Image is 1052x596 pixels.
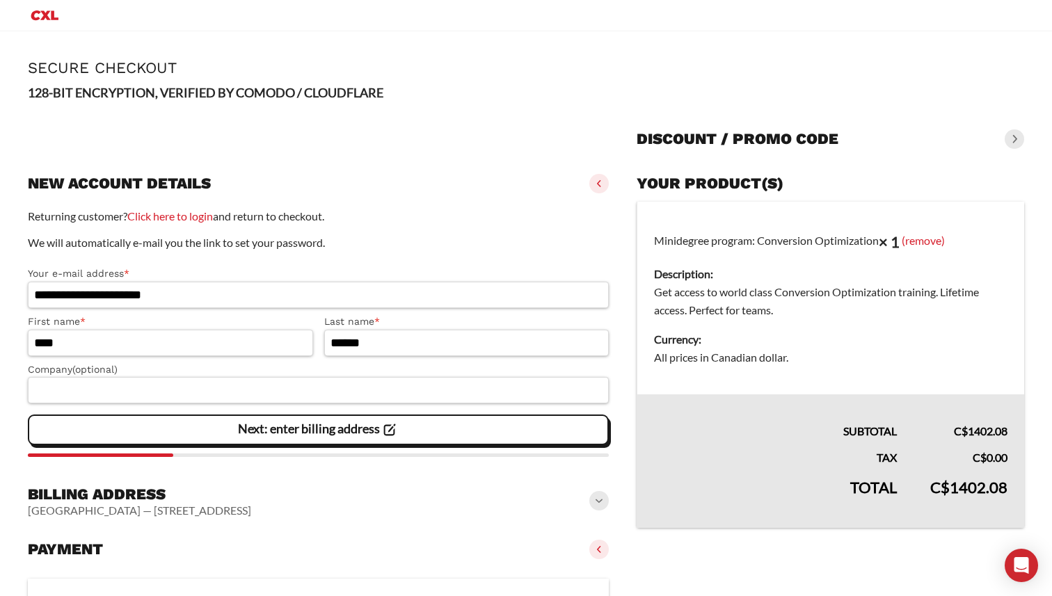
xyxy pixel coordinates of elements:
bdi: 0.00 [973,451,1007,464]
dd: All prices in Canadian dollar. [654,348,1007,367]
strong: × 1 [879,232,900,251]
div: Open Intercom Messenger [1005,549,1038,582]
td: Minidegree program: Conversion Optimization [637,202,1024,395]
vaadin-button: Next: enter billing address [28,414,609,445]
bdi: 1402.08 [930,478,1007,497]
th: Subtotal [637,394,914,440]
label: Company [28,362,609,378]
h3: New account details [28,174,211,193]
h1: Secure Checkout [28,59,1024,76]
p: Returning customer? and return to checkout. [28,207,609,225]
h3: Payment [28,540,103,559]
bdi: 1402.08 [954,424,1007,437]
label: Last name [324,314,609,330]
span: C$ [930,478,950,497]
vaadin-horizontal-layout: [GEOGRAPHIC_DATA] — [STREET_ADDRESS] [28,504,251,517]
th: Total [637,467,914,528]
dd: Get access to world class Conversion Optimization training. Lifetime access. Perfect for teams. [654,283,1007,319]
strong: 128-BIT ENCRYPTION, VERIFIED BY COMODO / CLOUDFLARE [28,85,383,100]
label: Your e-mail address [28,266,609,282]
label: First name [28,314,313,330]
a: Click here to login [127,209,213,223]
a: (remove) [902,233,945,246]
p: We will automatically e-mail you the link to set your password. [28,234,609,252]
dt: Currency: [654,330,1007,348]
th: Tax [637,440,914,467]
span: (optional) [72,364,118,375]
h3: Billing address [28,485,251,504]
dt: Description: [654,265,1007,283]
span: C$ [973,451,987,464]
span: C$ [954,424,968,437]
h3: Discount / promo code [637,129,838,149]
